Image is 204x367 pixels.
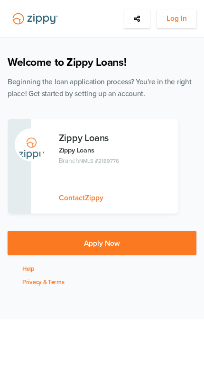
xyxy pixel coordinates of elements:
span: Beginning the loan application process? You're in the right place! Get started by setting up an a... [8,78,191,98]
span: Branch [59,157,80,165]
span: NMLS #2189776 [79,158,119,164]
button: Log In [157,9,196,28]
span: Log In [167,13,187,25]
h1: Welcome to Zippy Loans! [8,56,196,69]
a: Help [22,265,35,273]
button: ContactZippy [59,192,103,204]
h3: Zippy Loans [59,133,175,143]
img: Lender Logo [8,9,63,28]
button: Apply Now [8,231,196,255]
p: Zippy Loans [59,145,175,156]
a: Privacy & Terms [22,278,65,286]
